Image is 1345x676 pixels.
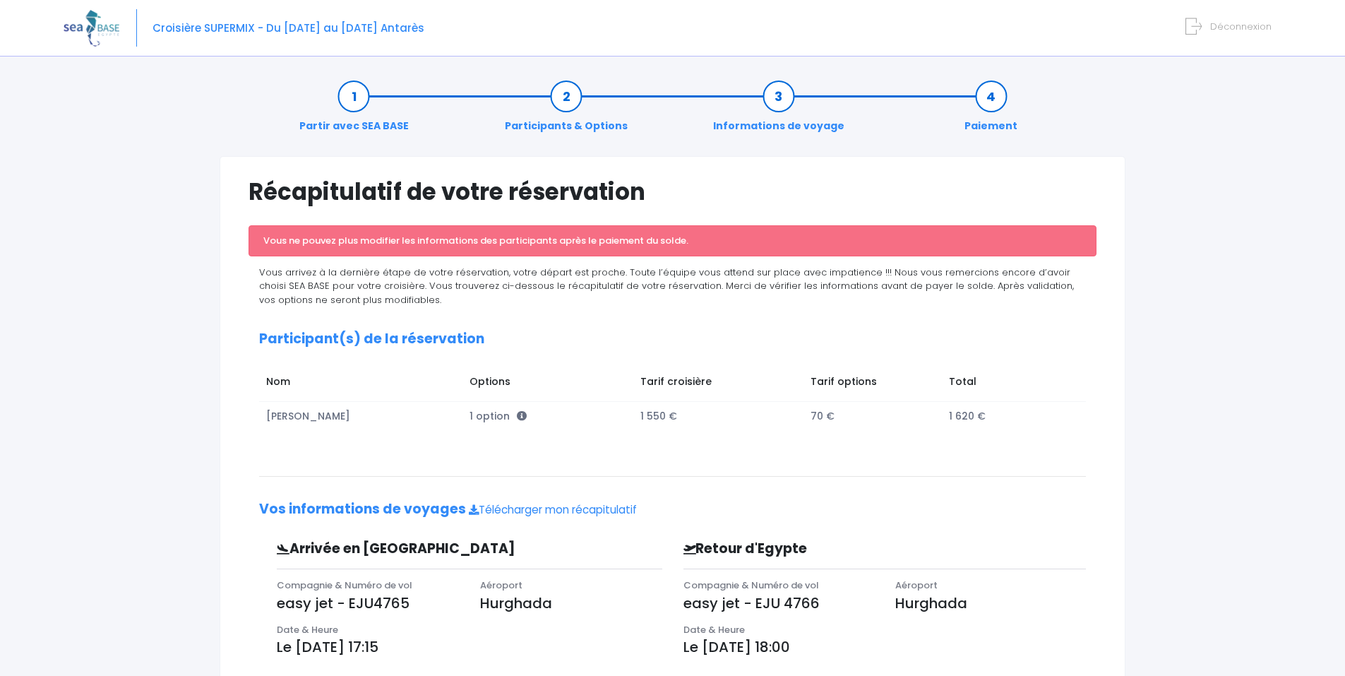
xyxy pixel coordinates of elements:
[277,636,662,658] p: Le [DATE] 17:15
[804,401,943,430] td: 70 €
[266,541,571,557] h3: Arrivée en [GEOGRAPHIC_DATA]
[259,266,1074,307] span: Vous arrivez à la dernière étape de votre réservation, votre départ est proche. Toute l’équipe vo...
[1210,20,1272,33] span: Déconnexion
[249,225,1096,256] div: Vous ne pouvez plus modifier les informations des participants après le paiement du solde.
[633,401,804,430] td: 1 550 €
[469,502,637,517] a: Télécharger mon récapitulatif
[895,579,938,592] span: Aéroport
[292,89,416,134] a: Partir avec SEA BASE
[673,541,991,557] h3: Retour d'Egypte
[259,502,1086,518] h2: Vos informations de voyages
[277,623,338,636] span: Date & Heure
[277,579,412,592] span: Compagnie & Numéro de vol
[683,636,1087,658] p: Le [DATE] 18:00
[480,593,662,614] p: Hurghada
[943,367,1072,401] td: Total
[683,623,745,636] span: Date & Heure
[498,89,635,134] a: Participants & Options
[259,331,1086,348] h2: Participant(s) de la réservation
[706,89,851,134] a: Informations de voyage
[683,593,874,614] p: easy jet - EJU 4766
[683,579,819,592] span: Compagnie & Numéro de vol
[249,178,1096,206] h1: Récapitulatif de votre réservation
[470,409,527,423] span: 1 option
[463,367,633,401] td: Options
[259,401,463,430] td: [PERSON_NAME]
[804,367,943,401] td: Tarif options
[480,579,522,592] span: Aéroport
[277,593,459,614] p: easy jet - EJU4765
[633,367,804,401] td: Tarif croisière
[895,593,1086,614] p: Hurghada
[943,401,1072,430] td: 1 620 €
[153,20,424,35] span: Croisière SUPERMIX - Du [DATE] au [DATE] Antarès
[957,89,1024,134] a: Paiement
[259,367,463,401] td: Nom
